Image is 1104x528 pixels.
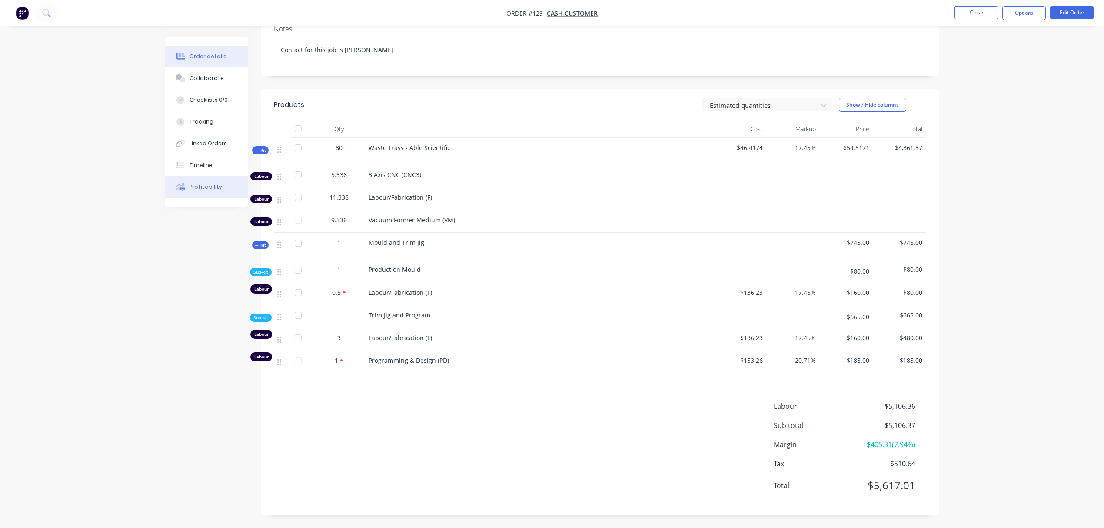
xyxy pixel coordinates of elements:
a: Cash Customer [547,9,598,17]
span: $160.00 [823,288,869,297]
span: $160.00 [823,333,869,342]
span: Labour/Fabrication (F) [369,193,432,201]
span: $5,106.36 [851,401,915,411]
span: Order #129 - [506,9,547,17]
span: Kit [255,147,266,154]
div: Contact for this job is [PERSON_NAME] [274,37,926,63]
span: Labour/Fabrication (F) [369,334,432,342]
img: Factory [16,7,29,20]
button: Options [1002,6,1046,20]
div: Cost [713,120,766,138]
div: Total [873,120,926,138]
span: 17.45% [770,143,816,152]
div: Collaborate [190,74,224,82]
span: 0.5 [332,288,341,297]
div: Timeline [190,161,213,169]
span: Margin [774,439,851,450]
span: $136.23 [716,288,763,297]
button: Show / Hide columns [839,98,906,112]
button: Timeline [165,154,248,176]
span: $5,617.01 [851,478,915,493]
span: 3 Axis CNC (CNC3) [369,170,421,179]
span: 3 [337,333,341,342]
span: $665.00 [876,311,923,320]
button: Kit [252,241,269,249]
span: Sub-kit [253,269,268,275]
span: $46.4174 [716,143,763,152]
div: Labour [250,172,272,180]
span: 1 [337,311,341,320]
div: Labour [250,284,272,294]
div: Labour [250,217,272,226]
button: Collaborate [165,67,248,89]
span: Labour [774,401,851,411]
span: 1 [337,238,341,247]
span: $4,361.37 [876,143,923,152]
span: 17.45% [770,333,816,342]
div: Markup [766,120,820,138]
span: Sub-kit [253,314,268,321]
span: Sub total [774,420,851,431]
span: $185.00 [876,356,923,365]
span: 17.45% [770,288,816,297]
div: Labour [250,195,272,203]
button: Tracking [165,111,248,133]
span: $80.00 [823,267,869,276]
span: $153.26 [716,356,763,365]
span: $136.23 [716,333,763,342]
span: $185.00 [823,356,869,365]
span: Total [774,480,851,491]
span: Tax [774,458,851,469]
span: $510.64 [851,458,915,469]
span: $745.00 [823,238,869,247]
button: Order details [165,46,248,67]
div: Checklists 0/0 [190,96,228,104]
span: $405.31 ( 7.94 %) [851,439,915,450]
span: Mould and Trim Jig [369,238,424,247]
div: Price [819,120,873,138]
span: 11.336 [329,193,349,202]
span: $80.00 [876,288,923,297]
button: Linked Orders [165,133,248,154]
span: Labour/Fabrication (F) [369,288,432,297]
div: Notes [274,25,926,33]
span: Waste Trays - Able Scientific [369,144,450,152]
button: Close [954,6,998,19]
div: Products [274,100,304,110]
div: Profitability [190,183,222,191]
span: $480.00 [876,333,923,342]
span: Trim Jig and Program [369,311,430,319]
div: Linked Orders [190,140,227,147]
span: Vacuum Former Medium (VM) [369,216,455,224]
span: 9.336 [331,215,347,224]
div: Labour [250,352,272,361]
button: Kit [252,146,269,154]
span: Production Mould [369,265,421,274]
div: Qty [313,120,365,138]
span: 20.71% [770,356,816,365]
span: $745.00 [876,238,923,247]
span: 1 [337,265,341,274]
button: Profitability [165,176,248,198]
div: Order details [190,53,226,60]
button: Edit Order [1050,6,1094,19]
span: 5.336 [331,170,347,179]
span: $5,106.37 [851,420,915,431]
div: Labour [250,330,272,339]
span: $54.5171 [823,143,869,152]
div: Tracking [190,118,213,126]
span: 80 [336,143,343,152]
span: Programming & Design (PD) [369,356,449,364]
span: 1 [335,356,338,365]
span: $665.00 [823,312,869,321]
span: Kit [255,242,266,248]
button: Checklists 0/0 [165,89,248,111]
span: $80.00 [876,265,923,274]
